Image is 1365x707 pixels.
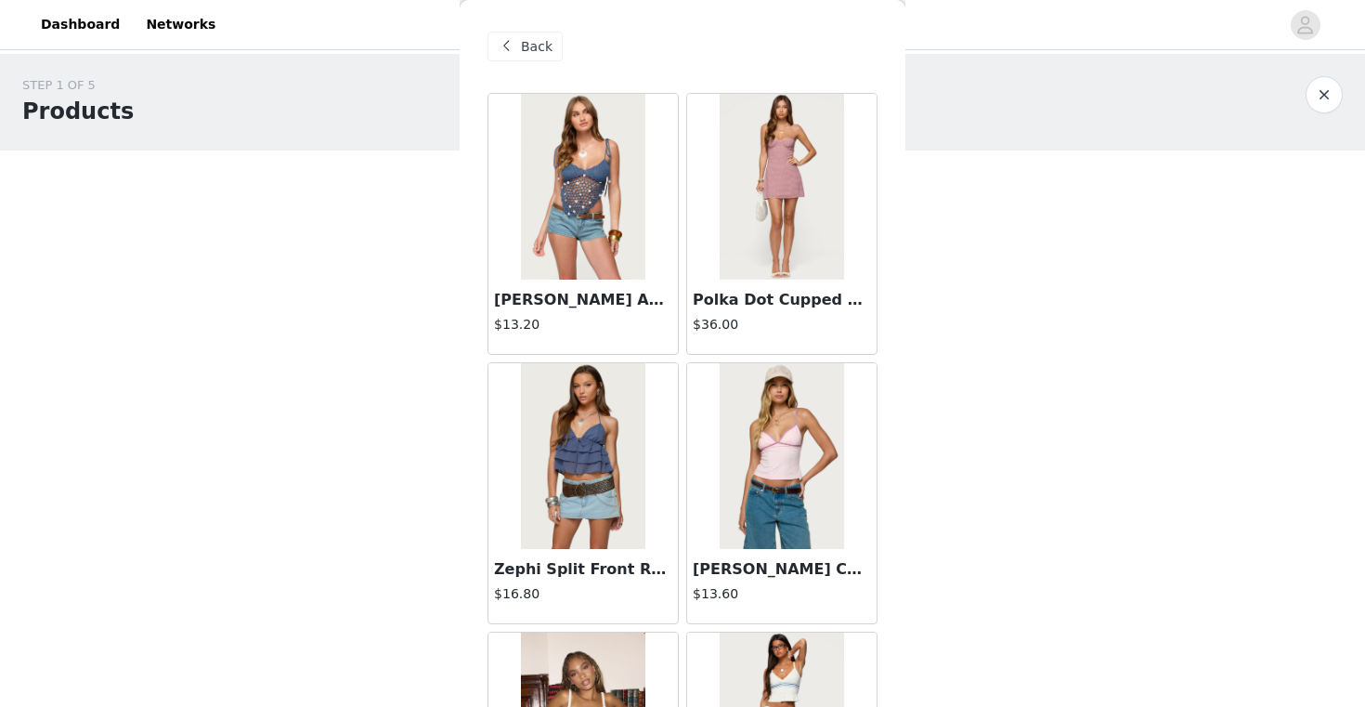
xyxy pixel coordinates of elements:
[521,37,552,57] span: Back
[494,558,672,581] h3: Zephi Split Front Ruffled Top
[720,94,843,280] img: Polka Dot Cupped Chiffon Mini Dress
[521,363,644,549] img: Zephi Split Front Ruffled Top
[693,558,871,581] h3: [PERSON_NAME] Contrast Tank Top
[693,315,871,334] h4: $36.00
[720,363,843,549] img: Leona Contrast Tank Top
[22,95,134,128] h1: Products
[494,315,672,334] h4: $13.20
[1296,10,1314,40] div: avatar
[693,584,871,604] h4: $13.60
[494,289,672,311] h3: [PERSON_NAME] Asymmetric Crochet Top
[693,289,871,311] h3: Polka Dot Cupped Chiffon Mini Dress
[521,94,644,280] img: Shelley Asymmetric Crochet Top
[135,4,227,46] a: Networks
[22,76,134,95] div: STEP 1 OF 5
[494,584,672,604] h4: $16.80
[30,4,131,46] a: Dashboard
